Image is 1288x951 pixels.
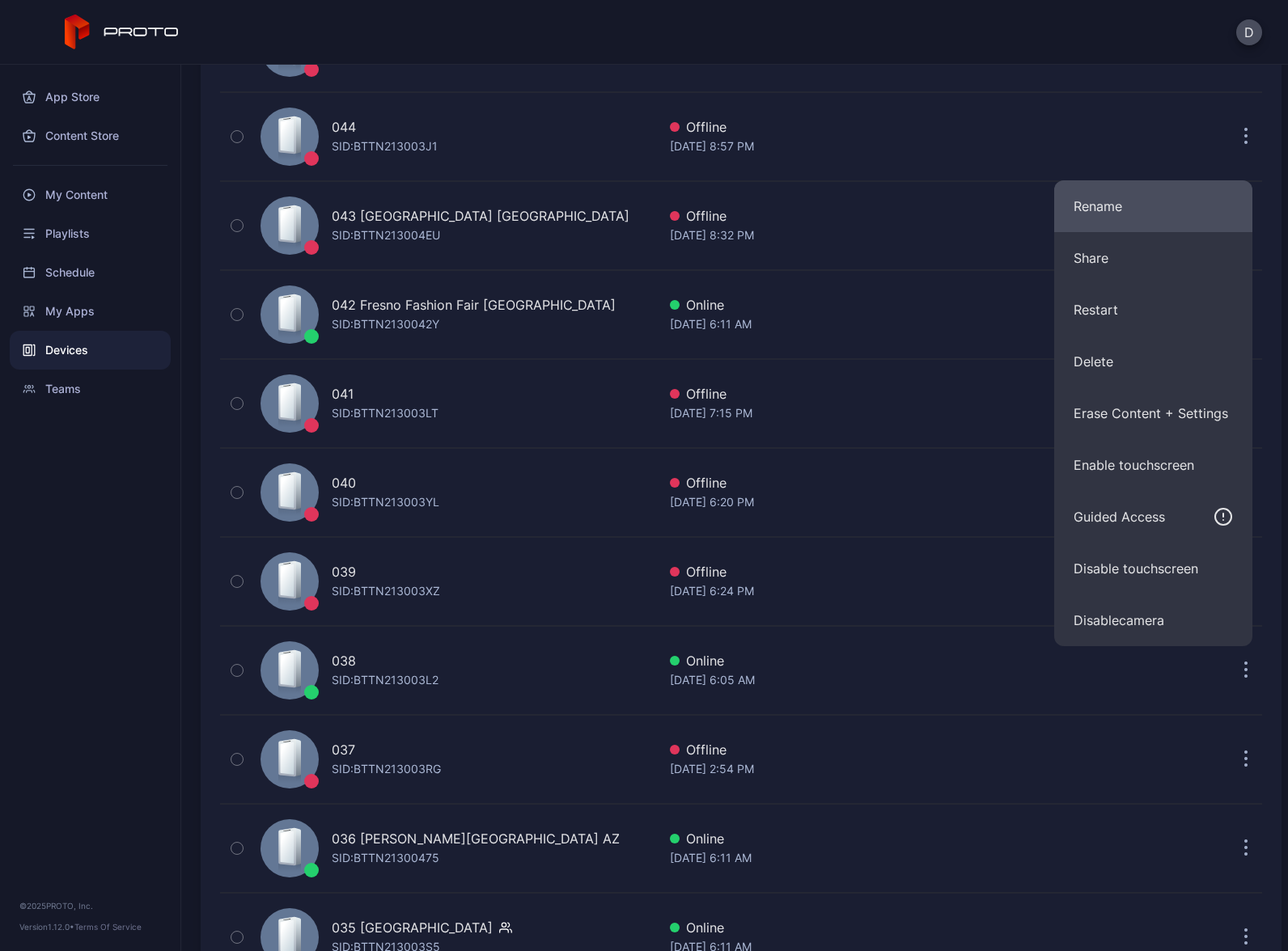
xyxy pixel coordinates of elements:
[332,404,439,423] div: SID: BTTN213003LT
[670,492,1058,512] div: [DATE] 6:20 PM
[10,253,171,292] a: Schedule
[332,740,355,759] div: 037
[332,137,438,156] div: SID: BTTN213003J1
[670,759,1058,779] div: [DATE] 2:54 PM
[670,562,1058,581] div: Offline
[670,137,1058,156] div: [DATE] 8:57 PM
[670,206,1058,226] div: Offline
[332,117,356,137] div: 044
[10,78,171,116] a: App Store
[19,899,161,912] div: © 2025 PROTO, Inc.
[1074,507,1165,526] div: Guided Access
[10,370,171,408] a: Teams
[332,206,629,226] div: 043 [GEOGRAPHIC_DATA] [GEOGRAPHIC_DATA]
[670,848,1058,868] div: [DATE] 6:11 AM
[332,473,356,492] div: 040
[332,670,439,690] div: SID: BTTN213003L2
[670,117,1058,137] div: Offline
[670,651,1058,670] div: Online
[1054,180,1252,232] button: Rename
[332,562,356,581] div: 039
[670,404,1058,423] div: [DATE] 7:15 PM
[10,292,171,331] a: My Apps
[670,740,1058,759] div: Offline
[10,214,171,253] a: Playlists
[332,848,439,868] div: SID: BTTN21300475
[1054,594,1252,646] button: Disablecamera
[332,492,439,512] div: SID: BTTN213003YL
[332,315,439,334] div: SID: BTTN2130042Y
[332,651,356,670] div: 038
[670,473,1058,492] div: Offline
[74,922,142,932] a: Terms Of Service
[1054,543,1252,594] button: Disable touchscreen
[1054,284,1252,336] button: Restart
[670,295,1058,315] div: Online
[670,581,1058,601] div: [DATE] 6:24 PM
[19,922,74,932] span: Version 1.12.0 •
[670,226,1058,245] div: [DATE] 8:32 PM
[670,918,1058,937] div: Online
[10,175,171,214] a: My Content
[1054,491,1252,543] button: Guided Access
[1054,336,1252,387] button: Delete
[1236,19,1262,45] button: D
[332,295,616,315] div: 042 Fresno Fashion Fair [GEOGRAPHIC_DATA]
[332,759,441,779] div: SID: BTTN213003RG
[670,829,1058,848] div: Online
[332,226,440,245] div: SID: BTTN213004EU
[670,670,1058,690] div: [DATE] 6:05 AM
[1054,232,1252,284] button: Share
[670,384,1058,404] div: Offline
[332,918,493,937] div: 035 [GEOGRAPHIC_DATA]
[332,829,620,848] div: 036 [PERSON_NAME][GEOGRAPHIC_DATA] AZ
[10,116,171,155] a: Content Store
[332,581,440,601] div: SID: BTTN213003XZ
[1054,387,1252,439] button: Erase Content + Settings
[1054,439,1252,491] button: Enable touchscreen
[10,331,171,370] a: Devices
[670,315,1058,334] div: [DATE] 6:11 AM
[332,384,354,404] div: 041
